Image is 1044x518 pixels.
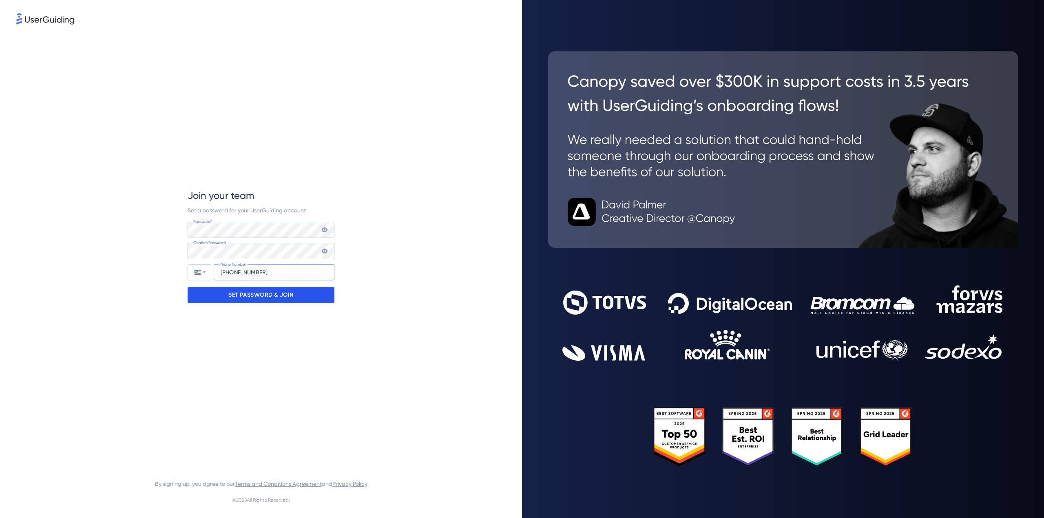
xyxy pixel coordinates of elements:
[235,481,322,487] a: Terms and Conditions Agreement
[155,479,367,489] span: By signing up, you agree to our and
[332,481,367,487] a: Privacy Policy
[562,285,1004,360] img: 9302ce2ac39453076f5bc0f2f2ca889b.svg
[188,265,211,280] div: United States: + 1
[232,495,290,505] span: © 2025 All Rights Reserved.
[654,408,912,467] img: 25303e33045975176eb484905ab012ff.svg
[188,207,306,214] span: Set a password for your UserGuiding account
[188,189,254,202] span: Join your team
[214,264,334,280] input: Phone Number
[16,13,74,24] img: 8faab4ba6bc7696a72372aa768b0286c.svg
[228,289,294,302] p: SET PASSWORD & JOIN
[548,51,1018,248] img: 26c0aa7c25a843aed4baddd2b5e0fa68.svg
